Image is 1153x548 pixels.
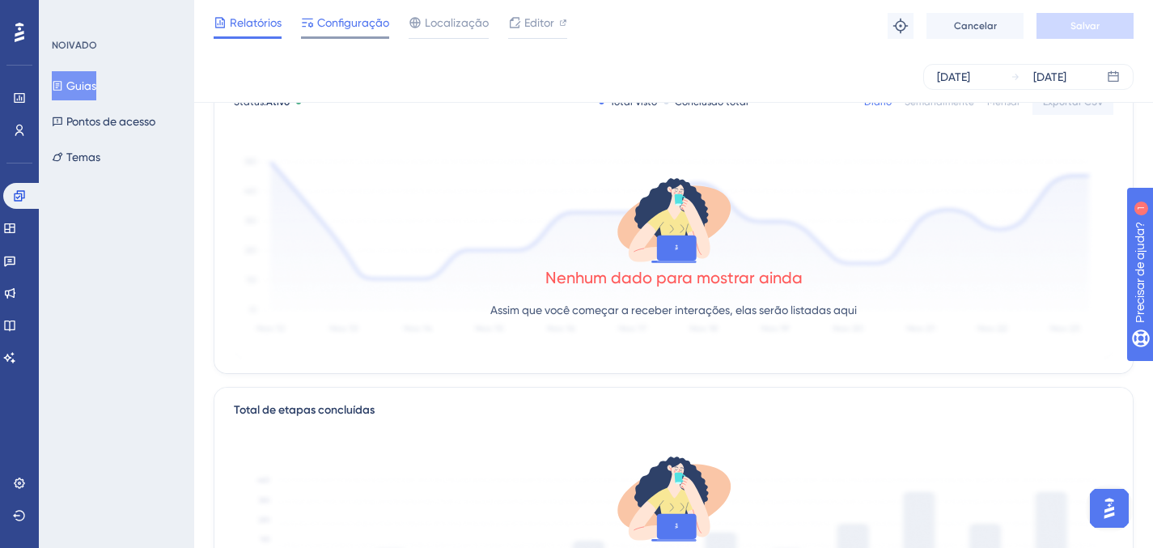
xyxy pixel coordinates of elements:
[490,304,857,316] font: Assim que você começar a receber interações, elas serão listadas aqui
[545,268,803,287] font: Nenhum dado para mostrar ainda
[425,16,489,29] font: Localização
[954,20,997,32] font: Cancelar
[234,403,375,417] font: Total de etapas concluídas
[66,115,155,128] font: Pontos de acesso
[524,16,554,29] font: Editor
[1033,70,1066,83] font: [DATE]
[1085,484,1134,533] iframe: Iniciador do Assistente de IA do UserGuiding
[926,13,1024,39] button: Cancelar
[66,79,96,92] font: Guias
[150,10,155,19] font: 1
[52,71,96,100] button: Guias
[38,7,139,19] font: Precisar de ajuda?
[66,151,100,164] font: Temas
[52,107,155,136] button: Pontos de acesso
[52,142,100,172] button: Temas
[230,16,282,29] font: Relatórios
[937,70,970,83] font: [DATE]
[1036,13,1134,39] button: Salvar
[52,40,97,51] font: NOIVADO
[317,16,389,29] font: Configuração
[1070,20,1100,32] font: Salvar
